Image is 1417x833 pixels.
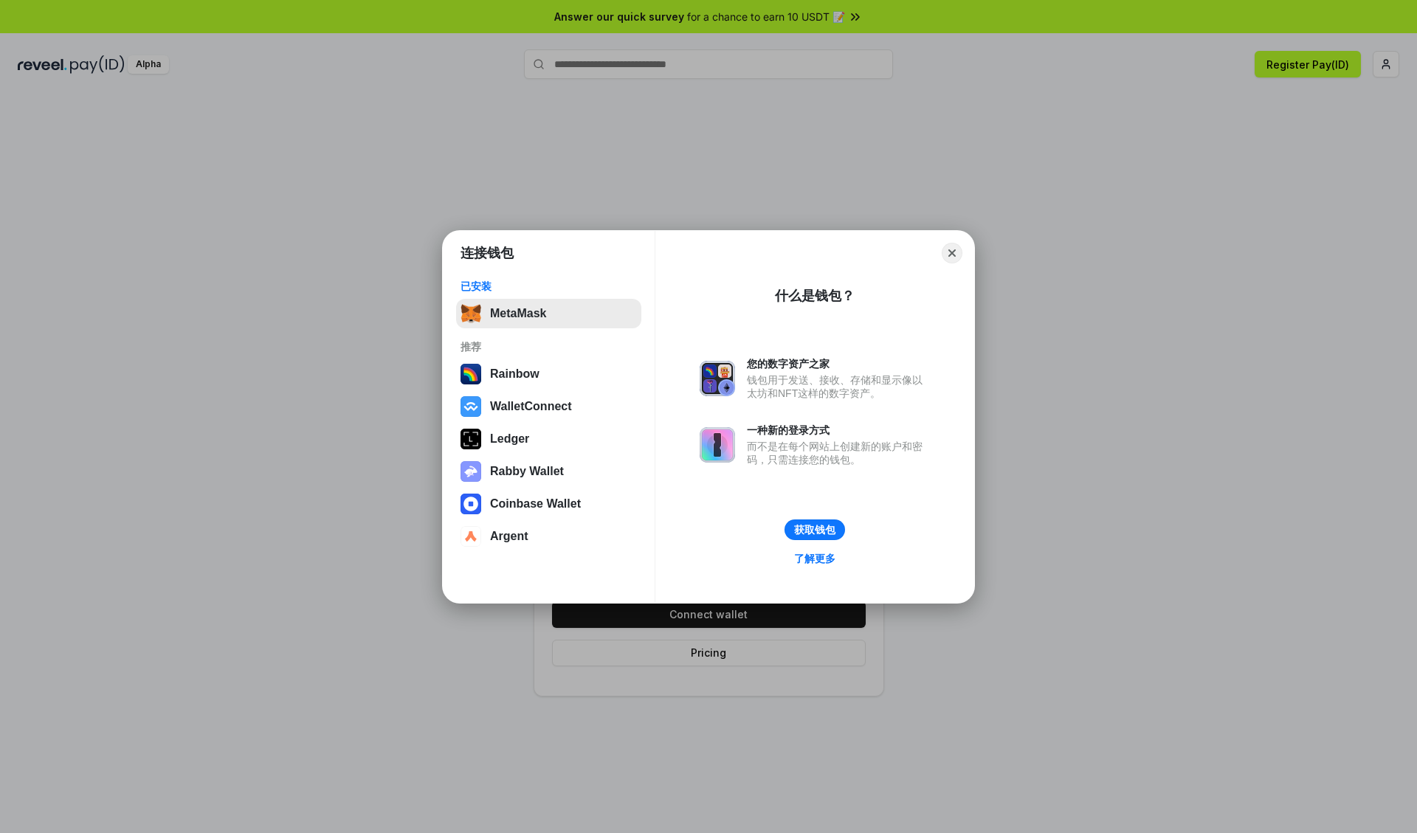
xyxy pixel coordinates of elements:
[461,303,481,324] img: svg+xml,%3Csvg%20fill%3D%22none%22%20height%3D%2233%22%20viewBox%3D%220%200%2035%2033%22%20width%...
[461,396,481,417] img: svg+xml,%3Csvg%20width%3D%2228%22%20height%3D%2228%22%20viewBox%3D%220%200%2028%2028%22%20fill%3D...
[747,440,930,466] div: 而不是在每个网站上创建新的账户和密码，只需连接您的钱包。
[775,287,855,305] div: 什么是钱包？
[747,373,930,400] div: 钱包用于发送、接收、存储和显示像以太坊和NFT这样的数字资产。
[490,400,572,413] div: WalletConnect
[456,489,641,519] button: Coinbase Wallet
[461,244,514,262] h1: 连接钱包
[461,364,481,384] img: svg+xml,%3Csvg%20width%3D%22120%22%20height%3D%22120%22%20viewBox%3D%220%200%20120%20120%22%20fil...
[700,427,735,463] img: svg+xml,%3Csvg%20xmlns%3D%22http%3A%2F%2Fwww.w3.org%2F2000%2Fsvg%22%20fill%3D%22none%22%20viewBox...
[490,530,528,543] div: Argent
[785,519,845,540] button: 获取钱包
[700,361,735,396] img: svg+xml,%3Csvg%20xmlns%3D%22http%3A%2F%2Fwww.w3.org%2F2000%2Fsvg%22%20fill%3D%22none%22%20viewBox...
[461,340,637,353] div: 推荐
[747,424,930,437] div: 一种新的登录方式
[456,392,641,421] button: WalletConnect
[490,307,546,320] div: MetaMask
[456,522,641,551] button: Argent
[490,432,529,446] div: Ledger
[456,424,641,454] button: Ledger
[461,526,481,547] img: svg+xml,%3Csvg%20width%3D%2228%22%20height%3D%2228%22%20viewBox%3D%220%200%2028%2028%22%20fill%3D...
[461,280,637,293] div: 已安装
[490,367,539,381] div: Rainbow
[461,494,481,514] img: svg+xml,%3Csvg%20width%3D%2228%22%20height%3D%2228%22%20viewBox%3D%220%200%2028%2028%22%20fill%3D...
[747,357,930,370] div: 您的数字资产之家
[490,497,581,511] div: Coinbase Wallet
[456,299,641,328] button: MetaMask
[942,243,962,263] button: Close
[461,429,481,449] img: svg+xml,%3Csvg%20xmlns%3D%22http%3A%2F%2Fwww.w3.org%2F2000%2Fsvg%22%20width%3D%2228%22%20height%3...
[456,457,641,486] button: Rabby Wallet
[456,359,641,389] button: Rainbow
[794,552,835,565] div: 了解更多
[794,523,835,536] div: 获取钱包
[461,461,481,482] img: svg+xml,%3Csvg%20xmlns%3D%22http%3A%2F%2Fwww.w3.org%2F2000%2Fsvg%22%20fill%3D%22none%22%20viewBox...
[785,549,844,568] a: 了解更多
[490,465,564,478] div: Rabby Wallet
